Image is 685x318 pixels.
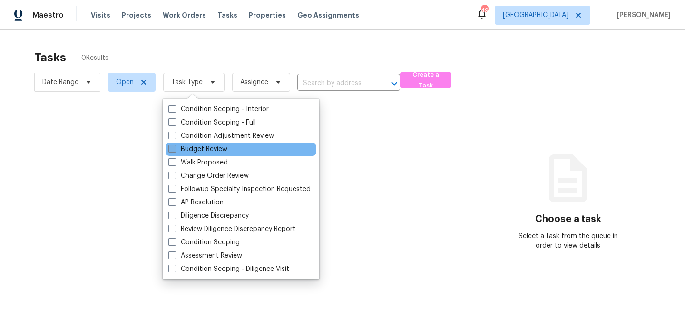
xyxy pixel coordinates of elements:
span: Work Orders [163,10,206,20]
label: Change Order Review [168,171,249,181]
label: Review Diligence Discrepancy Report [168,224,295,234]
label: Condition Adjustment Review [168,131,274,141]
label: Diligence Discrepancy [168,211,249,221]
h2: Tasks [34,53,66,62]
label: Walk Proposed [168,158,228,167]
label: Assessment Review [168,251,242,260]
label: Condition Scoping - Diligence Visit [168,264,289,274]
span: Geo Assignments [297,10,359,20]
span: Maestro [32,10,64,20]
h3: Choose a task [535,214,601,224]
span: Assignee [240,77,268,87]
span: 0 Results [81,53,108,63]
span: [GEOGRAPHIC_DATA] [503,10,568,20]
label: Condition Scoping [168,238,240,247]
span: Task Type [171,77,203,87]
span: Create a Task [405,69,447,91]
button: Open [388,77,401,90]
label: Budget Review [168,145,227,154]
span: Open [116,77,134,87]
label: Condition Scoping - Full [168,118,256,127]
div: Select a task from the queue in order to view details [517,231,619,251]
button: Create a Task [400,72,451,88]
label: Followup Specialty Inspection Requested [168,184,311,194]
div: 49 [481,6,488,15]
span: Visits [91,10,110,20]
span: Properties [249,10,286,20]
span: Date Range [42,77,78,87]
input: Search by address [297,76,373,91]
label: AP Resolution [168,198,224,207]
span: Tasks [217,12,237,19]
span: [PERSON_NAME] [613,10,671,20]
label: Condition Scoping - Interior [168,105,269,114]
span: Projects [122,10,151,20]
